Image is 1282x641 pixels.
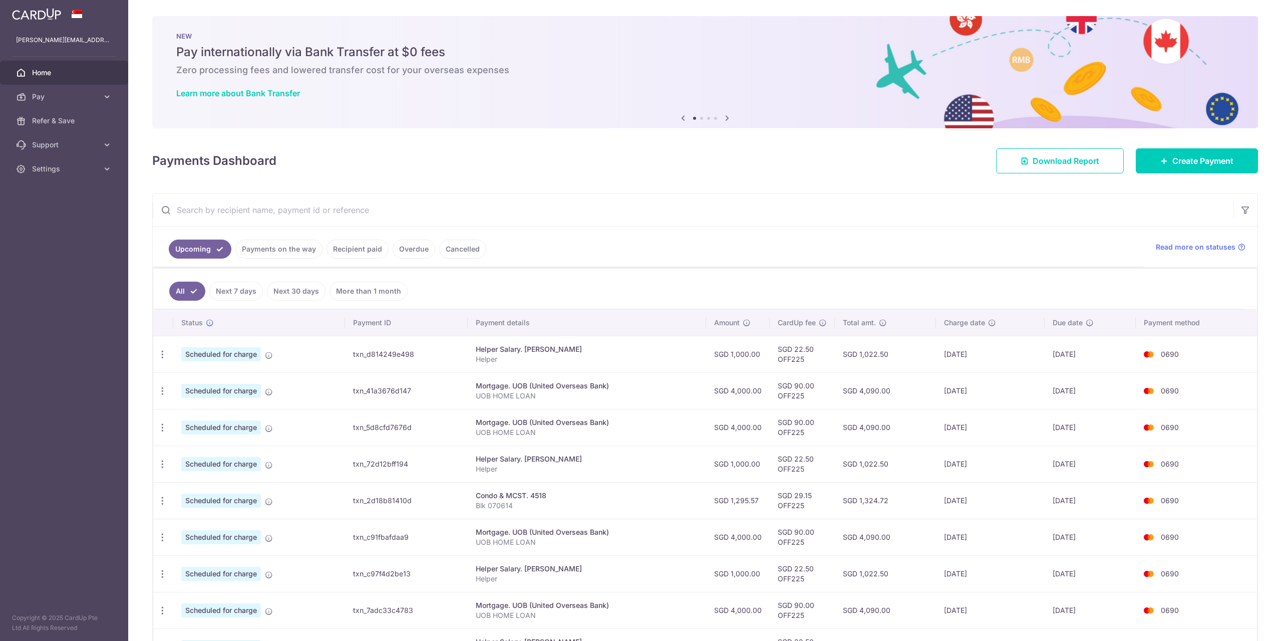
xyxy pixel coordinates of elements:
td: SGD 4,090.00 [835,592,936,628]
div: Condo & MCST. 4518 [476,491,698,501]
td: [DATE] [936,336,1045,372]
span: Scheduled for charge [181,530,261,544]
a: Read more on statuses [1156,242,1245,252]
p: UOB HOME LOAN [476,610,698,620]
td: [DATE] [1045,336,1136,372]
td: SGD 4,090.00 [835,372,936,409]
span: Scheduled for charge [181,384,261,398]
td: SGD 1,000.00 [706,336,770,372]
span: Download Report [1033,155,1099,167]
td: txn_c97f4d2be13 [345,555,468,592]
span: Scheduled for charge [181,457,261,471]
span: 0690 [1161,533,1179,541]
span: Scheduled for charge [181,603,261,617]
td: [DATE] [1045,409,1136,446]
a: Download Report [996,148,1124,173]
p: [PERSON_NAME][EMAIL_ADDRESS][DOMAIN_NAME] [16,35,112,45]
span: Settings [32,164,98,174]
td: [DATE] [936,592,1045,628]
td: [DATE] [936,446,1045,482]
span: 0690 [1161,496,1179,505]
td: txn_7adc33c4783 [345,592,468,628]
td: SGD 22.50 OFF225 [770,446,835,482]
span: Home [32,68,98,78]
div: Helper Salary. [PERSON_NAME] [476,454,698,464]
td: [DATE] [1045,372,1136,409]
a: Upcoming [169,240,231,259]
td: SGD 1,295.57 [706,482,770,519]
img: Bank Card [1139,348,1159,360]
a: Cancelled [439,240,486,259]
td: SGD 90.00 OFF225 [770,409,835,446]
p: UOB HOME LOAN [476,428,698,438]
span: Amount [714,318,740,328]
img: Bank transfer banner [152,16,1258,128]
a: Learn more about Bank Transfer [176,88,300,98]
p: Blk 070614 [476,501,698,511]
td: txn_d814249e498 [345,336,468,372]
span: 0690 [1161,569,1179,578]
span: Refer & Save [32,116,98,126]
span: Charge date [944,318,985,328]
img: Bank Card [1139,604,1159,616]
div: Mortgage. UOB (United Overseas Bank) [476,381,698,391]
p: UOB HOME LOAN [476,537,698,547]
td: SGD 90.00 OFF225 [770,592,835,628]
td: [DATE] [1045,555,1136,592]
span: Scheduled for charge [181,347,261,361]
h6: Zero processing fees and lowered transfer cost for your overseas expenses [176,64,1234,76]
td: txn_5d8cfd7676d [345,409,468,446]
td: SGD 1,000.00 [706,446,770,482]
img: Bank Card [1139,495,1159,507]
td: SGD 29.15 OFF225 [770,482,835,519]
a: Overdue [393,240,435,259]
span: Total amt. [843,318,876,328]
td: txn_2d18b81410d [345,482,468,519]
td: SGD 4,000.00 [706,409,770,446]
td: [DATE] [936,372,1045,409]
td: SGD 4,090.00 [835,409,936,446]
td: SGD 90.00 OFF225 [770,519,835,555]
span: 0690 [1161,423,1179,432]
span: Read more on statuses [1156,242,1235,252]
a: Recipient paid [327,240,389,259]
td: SGD 22.50 OFF225 [770,555,835,592]
div: Mortgage. UOB (United Overseas Bank) [476,527,698,537]
th: Payment ID [345,310,468,336]
img: Bank Card [1139,458,1159,470]
td: SGD 1,324.72 [835,482,936,519]
p: Helper [476,354,698,364]
span: 0690 [1161,460,1179,468]
div: Helper Salary. [PERSON_NAME] [476,344,698,354]
a: Payments on the way [235,240,323,259]
td: [DATE] [1045,519,1136,555]
p: UOB HOME LOAN [476,391,698,401]
span: 0690 [1161,606,1179,614]
span: Pay [32,92,98,102]
td: txn_72d12bff194 [345,446,468,482]
td: SGD 4,000.00 [706,592,770,628]
td: SGD 1,022.50 [835,336,936,372]
span: Support [32,140,98,150]
span: Due date [1053,318,1083,328]
td: [DATE] [1045,446,1136,482]
td: SGD 1,022.50 [835,446,936,482]
div: Mortgage. UOB (United Overseas Bank) [476,417,698,428]
td: [DATE] [936,555,1045,592]
input: Search by recipient name, payment id or reference [153,194,1233,226]
td: [DATE] [936,409,1045,446]
div: Mortgage. UOB (United Overseas Bank) [476,600,698,610]
span: Scheduled for charge [181,567,261,581]
img: Bank Card [1139,385,1159,397]
td: SGD 4,000.00 [706,372,770,409]
a: Next 7 days [209,282,263,301]
a: More than 1 month [330,282,408,301]
h5: Pay internationally via Bank Transfer at $0 fees [176,44,1234,60]
td: SGD 1,022.50 [835,555,936,592]
img: Bank Card [1139,568,1159,580]
h4: Payments Dashboard [152,152,276,170]
td: SGD 22.50 OFF225 [770,336,835,372]
p: Helper [476,574,698,584]
span: Scheduled for charge [181,494,261,508]
td: SGD 4,090.00 [835,519,936,555]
